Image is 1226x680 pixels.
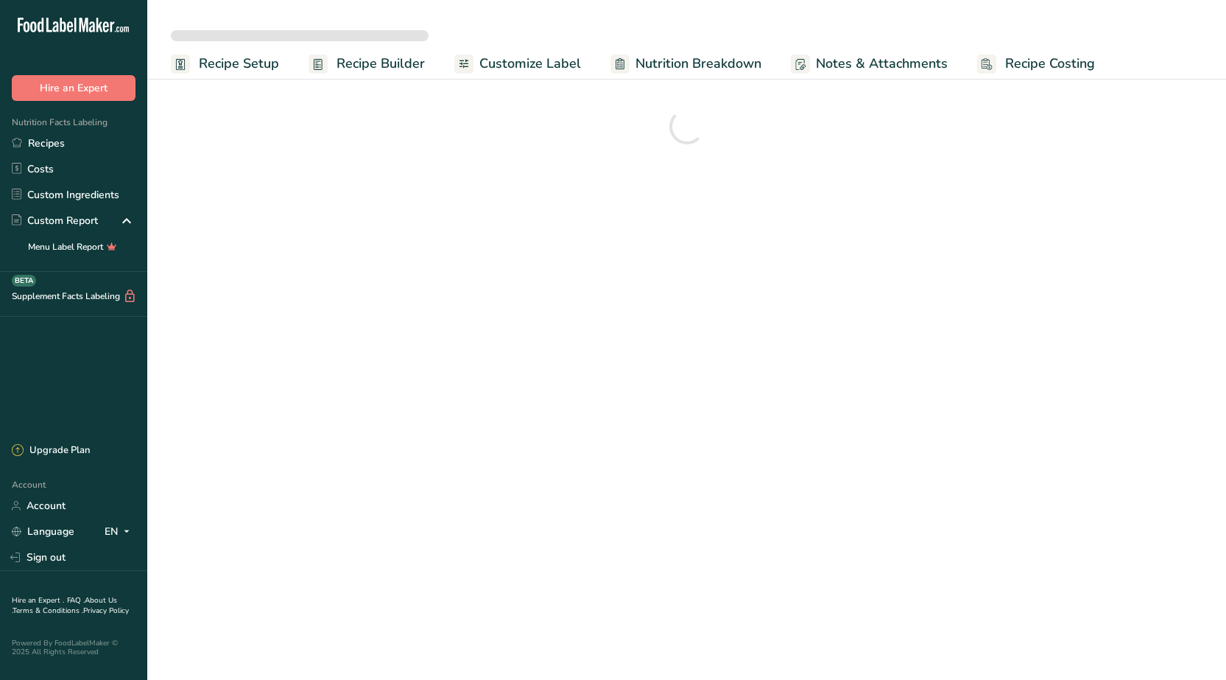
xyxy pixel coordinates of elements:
a: Customize Label [454,47,581,80]
a: About Us . [12,595,117,616]
a: Notes & Attachments [791,47,948,80]
span: Recipe Builder [337,54,425,74]
a: Hire an Expert . [12,595,64,606]
span: Recipe Setup [199,54,279,74]
div: EN [105,523,135,541]
div: Powered By FoodLabelMaker © 2025 All Rights Reserved [12,639,135,656]
a: Recipe Setup [171,47,279,80]
span: Recipe Costing [1005,54,1095,74]
a: Language [12,519,74,544]
a: Nutrition Breakdown [610,47,761,80]
span: Notes & Attachments [816,54,948,74]
a: Recipe Builder [309,47,425,80]
a: Privacy Policy [83,606,129,616]
a: FAQ . [67,595,85,606]
span: Customize Label [479,54,581,74]
span: Nutrition Breakdown [635,54,761,74]
a: Recipe Costing [977,47,1095,80]
button: Hire an Expert [12,75,135,101]
div: BETA [12,275,36,287]
div: Upgrade Plan [12,444,90,458]
div: Custom Report [12,213,98,228]
a: Terms & Conditions . [13,606,83,616]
